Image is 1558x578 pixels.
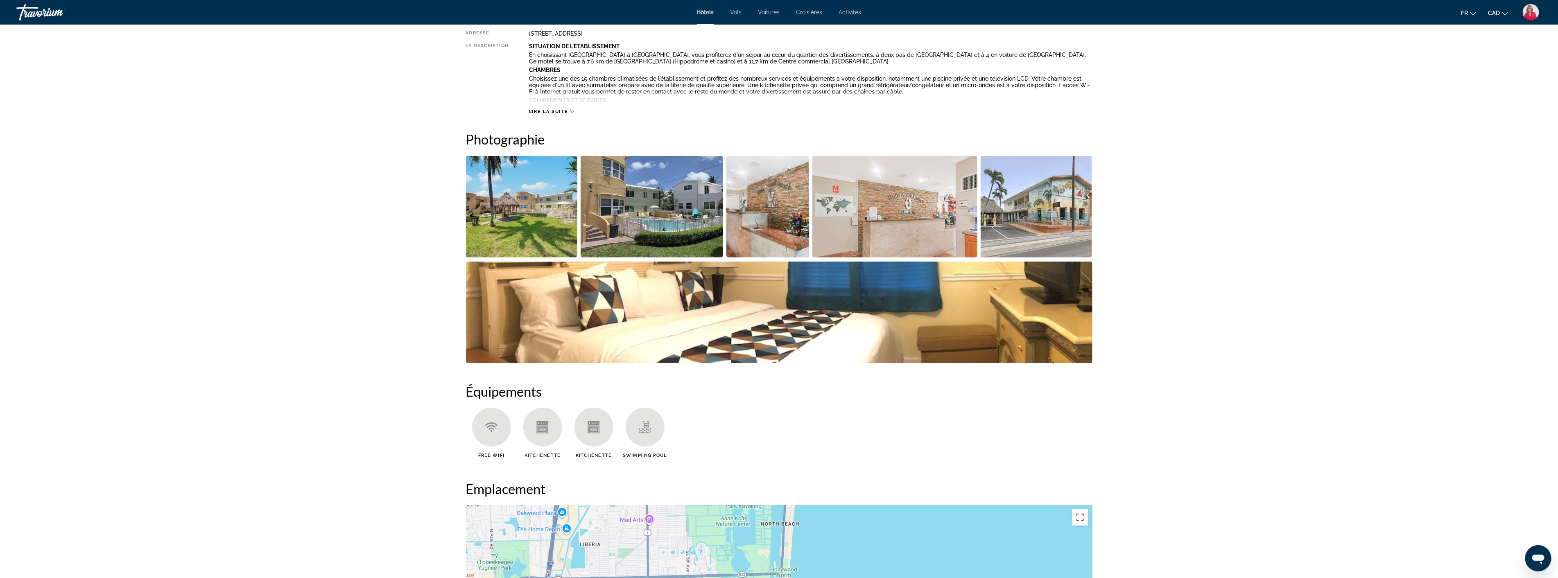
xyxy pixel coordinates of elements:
button: Open full-screen image slider [466,261,1092,364]
h2: Emplacement [466,481,1092,497]
div: La description [466,43,509,104]
b: Chambres [529,67,561,73]
span: Kitchenette [576,453,612,458]
button: Open full-screen image slider [812,156,977,258]
h2: Équipements [466,383,1092,400]
div: [STREET_ADDRESS] [529,30,1092,37]
h2: Photographie [466,131,1092,147]
button: Open full-screen image slider [726,156,810,258]
a: Vols [730,9,742,16]
a: Voitures [758,9,780,16]
button: Basculer en plein écran [1072,509,1088,526]
button: Lire la suite [529,108,574,115]
span: fr [1461,10,1468,16]
iframe: Bouton de lancement de la fenêtre de messagerie [1525,545,1551,571]
span: Lire la suite [529,109,568,114]
span: CAD [1488,10,1500,16]
button: Open full-screen image slider [981,156,1092,258]
span: Swimming Pool [623,453,667,458]
button: User Menu [1520,4,1542,21]
p: En choisissant [GEOGRAPHIC_DATA] à [GEOGRAPHIC_DATA], vous profiterez d'un séjour au cœur du quar... [529,52,1092,65]
button: Change currency [1488,7,1508,19]
button: Change language [1461,7,1476,19]
img: 2Q== [1523,4,1539,20]
button: Open full-screen image slider [581,156,723,258]
a: Travorium [16,2,98,23]
b: Situation De L'établissement [529,43,620,50]
div: Adresse [466,30,509,37]
a: Activités [839,9,862,16]
a: Croisières [796,9,823,16]
span: Kitchenette [525,453,561,458]
button: Open full-screen image slider [466,156,578,258]
p: Choisissez une des 15 chambres climatisées de l'établissement et profitez des nombreux services e... [529,75,1092,95]
a: Hôtels [697,9,714,16]
span: Free WiFi [478,453,504,458]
